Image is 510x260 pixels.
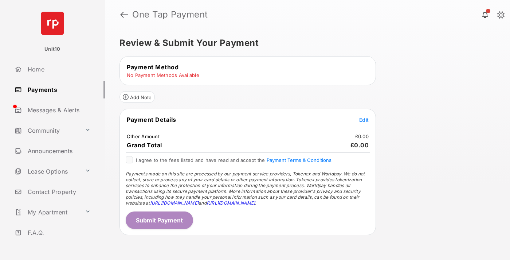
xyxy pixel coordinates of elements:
[12,183,105,201] a: Contact Property
[12,61,105,78] a: Home
[12,81,105,98] a: Payments
[12,101,105,119] a: Messages & Alerts
[359,116,369,123] button: Edit
[126,171,365,206] span: Payments made on this site are processed by our payment service providers, Tokenex and Worldpay. ...
[12,203,82,221] a: My Apartment
[267,157,331,163] button: I agree to the fees listed and have read and accept the
[350,141,369,149] span: £0.00
[127,116,176,123] span: Payment Details
[41,12,64,35] img: svg+xml;base64,PHN2ZyB4bWxucz0iaHR0cDovL3d3dy53My5vcmcvMjAwMC9zdmciIHdpZHRoPSI2NCIgaGVpZ2h0PSI2NC...
[355,133,369,140] td: £0.00
[207,200,255,206] a: [URL][DOMAIN_NAME]
[12,224,105,241] a: F.A.Q.
[359,117,369,123] span: Edit
[126,212,193,229] button: Submit Payment
[119,39,490,47] h5: Review & Submit Your Payment
[126,133,160,140] td: Other Amount
[136,157,331,163] span: I agree to the fees listed and have read and accept the
[126,72,200,78] td: No Payment Methods Available
[12,122,82,139] a: Community
[127,63,178,71] span: Payment Method
[12,163,82,180] a: Lease Options
[150,200,199,206] a: [URL][DOMAIN_NAME]
[12,142,105,160] a: Announcements
[132,10,208,19] strong: One Tap Payment
[44,46,60,53] p: Unit10
[119,91,155,103] button: Add Note
[127,141,162,149] span: Grand Total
